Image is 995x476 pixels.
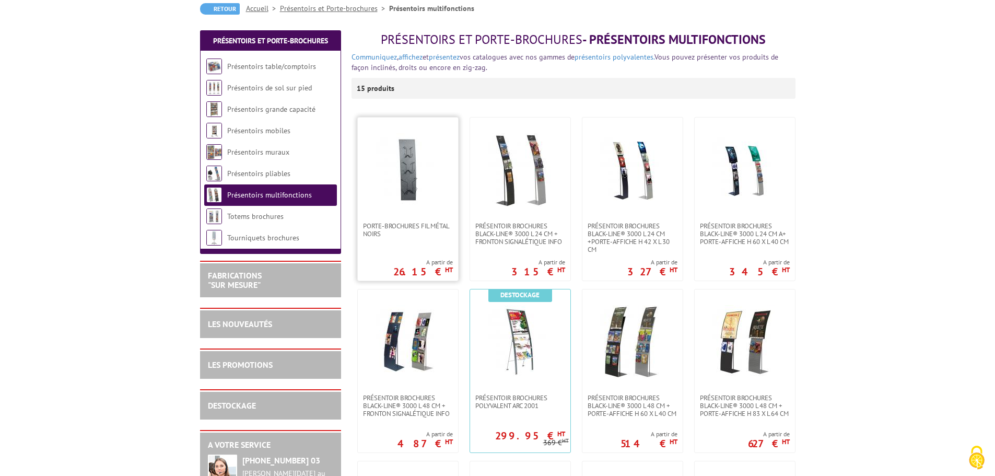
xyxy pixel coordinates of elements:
[588,394,677,417] span: Présentoir brochures Black-Line® 3000 L 48 cm + porte-affiche H 60 x L 40 cm
[206,187,222,203] img: Présentoirs multifonctions
[206,144,222,160] img: Présentoirs muraux
[695,222,795,246] a: Présentoir brochures Black-Line® 3000 L 24 cm a+ porte-affiche H 60 x L 40 cm
[700,394,790,417] span: Présentoir brochures Black-Line® 3000 L 48 cm + porte-affiche H 83 x L 64 cm
[748,440,790,447] p: 627 €
[371,305,444,378] img: Présentoir brochures Black-Line® 3000 L 48 cm + fronton signalétique info
[596,305,669,378] img: Présentoir brochures Black-Line® 3000 L 48 cm + porte-affiche H 60 x L 40 cm
[208,400,256,411] a: DESTOCKAGE
[397,440,453,447] p: 487 €
[708,133,781,206] img: Présentoir brochures Black-Line® 3000 L 24 cm a+ porte-affiche H 60 x L 40 cm
[393,258,453,266] span: A partir de
[352,52,575,62] font: , et vos catalogues avec nos gammes de
[280,4,389,13] a: Présentoirs et Porte-brochures
[582,222,683,253] a: Présentoir Brochures Black-Line® 3000 L 24 cm +porte-affiche H 42 x L 30 cm
[511,269,565,275] p: 315 €
[557,265,565,274] sup: HT
[695,394,795,417] a: Présentoir brochures Black-Line® 3000 L 48 cm + porte-affiche H 83 x L 64 cm
[470,222,570,246] a: Présentoir Brochures Black-Line® 3000 L 24 cm + Fronton signalétique info
[484,305,557,378] img: Présentoir Brochures polyvalent Arc 2001
[511,258,565,266] span: A partir de
[964,445,990,471] img: Cookies (fenêtre modale)
[582,394,683,417] a: Présentoir brochures Black-Line® 3000 L 48 cm + porte-affiche H 60 x L 40 cm
[227,105,315,114] a: Présentoirs grande capacité
[206,80,222,96] img: Présentoirs de sol sur pied
[484,133,557,206] img: Présentoir Brochures Black-Line® 3000 L 24 cm + Fronton signalétique info
[227,212,284,221] a: Totems brochures
[470,394,570,410] a: Présentoir Brochures polyvalent Arc 2001
[363,222,453,238] span: Porte-brochures fil métal noirs
[206,208,222,224] img: Totems brochures
[670,265,677,274] sup: HT
[246,4,280,13] a: Accueil
[627,269,677,275] p: 327 €
[357,78,396,99] p: 15 produits
[475,222,565,246] span: Présentoir Brochures Black-Line® 3000 L 24 cm + Fronton signalétique info
[397,430,453,438] span: A partir de
[588,222,677,253] span: Présentoir Brochures Black-Line® 3000 L 24 cm +porte-affiche H 42 x L 30 cm
[393,269,453,275] p: 26.15 €
[389,3,474,14] li: Présentoirs multifonctions
[371,133,444,206] img: Porte-brochures fil métal noirs
[729,258,790,266] span: A partir de
[700,222,790,246] span: Présentoir brochures Black-Line® 3000 L 24 cm a+ porte-affiche H 60 x L 40 cm
[227,169,290,178] a: Présentoirs pliables
[729,269,790,275] p: 345 €
[543,439,569,447] p: 369 €
[227,147,289,157] a: Présentoirs muraux
[445,437,453,446] sup: HT
[208,270,262,290] a: FABRICATIONS"Sur Mesure"
[352,52,778,72] span: Vous pouvez présenter vos produits de façon inclinés, droits ou encore en zig-zag.
[958,440,995,476] button: Cookies (fenêtre modale)
[206,166,222,181] img: Présentoirs pliables
[562,437,569,444] sup: HT
[557,429,565,438] sup: HT
[227,83,312,92] a: Présentoirs de sol sur pied
[242,455,320,466] strong: [PHONE_NUMBER] 03
[227,233,299,242] a: Tourniquets brochures
[363,394,453,417] span: Présentoir brochures Black-Line® 3000 L 48 cm + fronton signalétique info
[399,52,423,62] a: affichez
[358,222,458,238] a: Porte-brochures fil métal noirs
[200,3,240,15] a: Retour
[227,126,290,135] a: Présentoirs mobiles
[575,52,654,62] a: présentoirs polyvalentes.
[206,101,222,117] img: Présentoirs grande capacité
[227,190,312,200] a: Présentoirs multifonctions
[621,430,677,438] span: A partir de
[352,33,795,47] h1: - Présentoirs multifonctions
[358,394,458,417] a: Présentoir brochures Black-Line® 3000 L 48 cm + fronton signalétique info
[208,359,273,370] a: LES PROMOTIONS
[208,440,333,450] h2: A votre service
[227,62,316,71] a: Présentoirs table/comptoirs
[208,319,272,329] a: LES NOUVEAUTÉS
[500,291,540,299] b: Destockage
[782,437,790,446] sup: HT
[708,305,781,378] img: Présentoir brochures Black-Line® 3000 L 48 cm + porte-affiche H 83 x L 64 cm
[670,437,677,446] sup: HT
[782,265,790,274] sup: HT
[352,52,397,62] a: Communiquez
[596,133,669,206] img: Présentoir Brochures Black-Line® 3000 L 24 cm +porte-affiche H 42 x L 30 cm
[206,59,222,74] img: Présentoirs table/comptoirs
[429,52,460,62] a: présentez
[206,123,222,138] img: Présentoirs mobiles
[621,440,677,447] p: 514 €
[627,258,677,266] span: A partir de
[475,394,565,410] span: Présentoir Brochures polyvalent Arc 2001
[445,265,453,274] sup: HT
[213,36,328,45] a: Présentoirs et Porte-brochures
[495,433,565,439] p: 299.95 €
[206,230,222,246] img: Tourniquets brochures
[748,430,790,438] span: A partir de
[381,31,582,48] span: Présentoirs et Porte-brochures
